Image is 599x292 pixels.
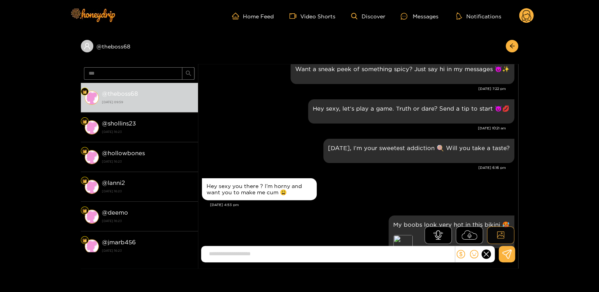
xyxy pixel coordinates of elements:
[389,215,514,272] div: Jun. 22, 8:00 pm
[102,247,194,254] strong: [DATE] 16:23
[82,238,87,243] img: Fan Level
[185,70,191,77] span: search
[102,120,136,127] strong: @ shollins23
[289,13,335,20] a: Video Shorts
[470,250,478,258] span: smile
[85,180,99,194] img: conversation
[82,119,87,124] img: Fan Level
[328,143,510,152] p: [DATE], I’m your sweetest addiction 🍭 Will you take a taste?
[81,40,198,52] div: @theboss68
[295,64,510,73] p: Want a sneak peek of something spicy? Just say hi in my messages 😈✨
[102,150,145,156] strong: @ hollowbones
[232,13,243,20] span: home
[232,13,274,20] a: Home Feed
[82,179,87,183] img: Fan Level
[84,43,91,50] span: user
[202,165,506,170] div: [DATE] 6:16 pm
[85,150,99,164] img: conversation
[102,188,194,195] strong: [DATE] 16:23
[102,99,194,106] strong: [DATE] 09:59
[82,149,87,154] img: Fan Level
[102,158,194,165] strong: [DATE] 16:23
[102,90,138,97] strong: @ theboss68
[207,183,312,195] div: Hey sexy you there ? I’m horny and want you to make me cum 😩
[393,220,510,229] p: My boobs look very hot in this bikini 🥵
[323,139,514,163] div: Jun. 20, 6:16 pm
[85,91,99,105] img: conversation
[202,86,506,91] div: [DATE] 7:22 pm
[102,179,125,186] strong: @ lanni2
[85,120,99,134] img: conversation
[291,60,514,84] div: Jun. 19, 7:22 pm
[85,210,99,224] img: conversation
[102,128,194,135] strong: [DATE] 16:23
[454,12,503,20] button: Notifications
[210,202,514,208] div: [DATE] 4:53 pm
[202,125,506,131] div: [DATE] 10:21 am
[308,99,514,124] div: Jun. 20, 10:21 am
[506,40,518,52] button: arrow-left
[401,12,438,21] div: Messages
[456,250,465,258] span: dollar
[202,178,317,200] div: Jun. 21, 4:53 pm
[85,239,99,253] img: conversation
[82,208,87,213] img: Fan Level
[455,248,467,260] button: dollar
[102,239,136,245] strong: @ jmarb456
[313,104,510,113] p: Hey sexy, let’s play a game. Truth or dare? Send a tip to start 😈💋
[351,13,385,20] a: Discover
[82,90,87,94] img: Fan Level
[289,13,300,20] span: video-camera
[102,217,194,224] strong: [DATE] 16:23
[182,67,194,80] button: search
[509,43,515,50] span: arrow-left
[102,209,128,216] strong: @ deemo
